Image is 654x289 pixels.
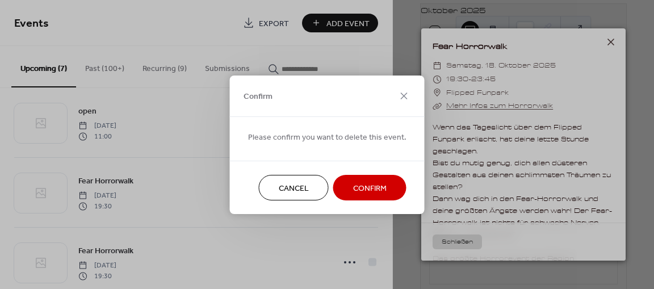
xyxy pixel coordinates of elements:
span: Cancel [279,182,309,194]
span: Please confirm you want to delete this event. [248,131,406,143]
span: Confirm [353,182,387,194]
span: Confirm [244,91,272,103]
button: Cancel [259,175,329,200]
button: Confirm [333,175,406,200]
